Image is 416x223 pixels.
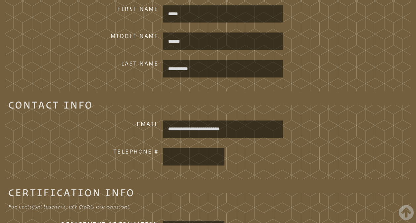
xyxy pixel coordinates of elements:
h3: First Name [58,5,158,13]
h3: Email [58,120,158,128]
legend: Certification Info [8,189,134,197]
h3: Telephone # [58,148,158,156]
p: For certified teachers, all fields are required. [8,203,208,211]
h3: Middle Name [58,32,158,40]
legend: Contact Info [8,101,93,109]
h3: Last Name [58,60,158,67]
